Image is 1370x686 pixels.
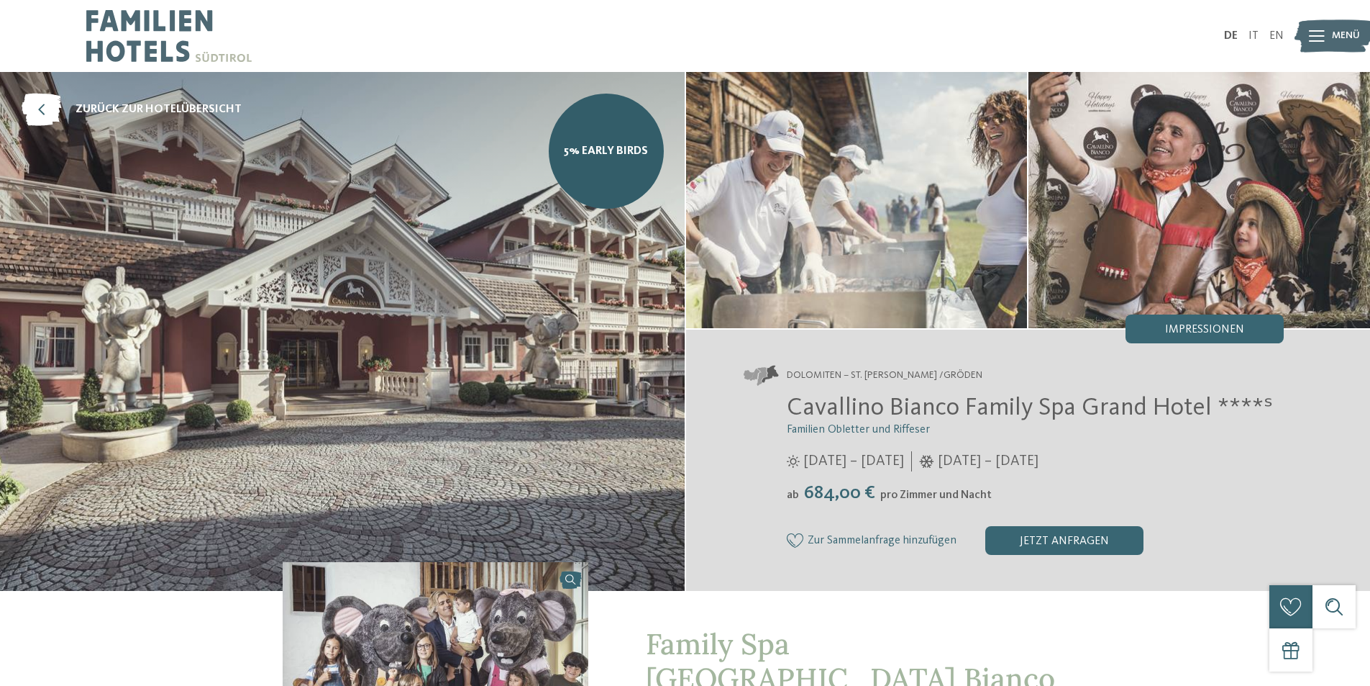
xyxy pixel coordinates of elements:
span: Impressionen [1165,324,1244,335]
i: Öffnungszeiten im Winter [919,455,934,468]
span: Dolomiten – St. [PERSON_NAME] /Gröden [787,369,982,383]
span: 5% Early Birds [564,143,648,159]
span: [DATE] – [DATE] [938,451,1038,471]
span: 684,00 € [800,484,879,502]
a: 5% Early Birds [549,94,664,209]
span: pro Zimmer und Nacht [880,489,992,501]
i: Öffnungszeiten im Sommer [787,455,800,468]
span: [DATE] – [DATE] [803,451,904,471]
span: zurück zur Hotelübersicht [76,101,242,117]
img: Im Familienhotel in St. Ulrich in Gröden wunschlos glücklich [1028,72,1370,328]
span: Menü [1332,29,1360,43]
a: IT [1248,30,1259,42]
span: ab [787,489,799,501]
a: EN [1269,30,1284,42]
span: Familien Obletter und Riffeser [787,424,930,435]
a: DE [1224,30,1238,42]
span: Cavallino Bianco Family Spa Grand Hotel ****ˢ [787,395,1273,420]
img: Im Familienhotel in St. Ulrich in Gröden wunschlos glücklich [686,72,1028,328]
a: zurück zur Hotelübersicht [22,94,242,126]
div: jetzt anfragen [985,526,1143,555]
span: Zur Sammelanfrage hinzufügen [808,535,956,548]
